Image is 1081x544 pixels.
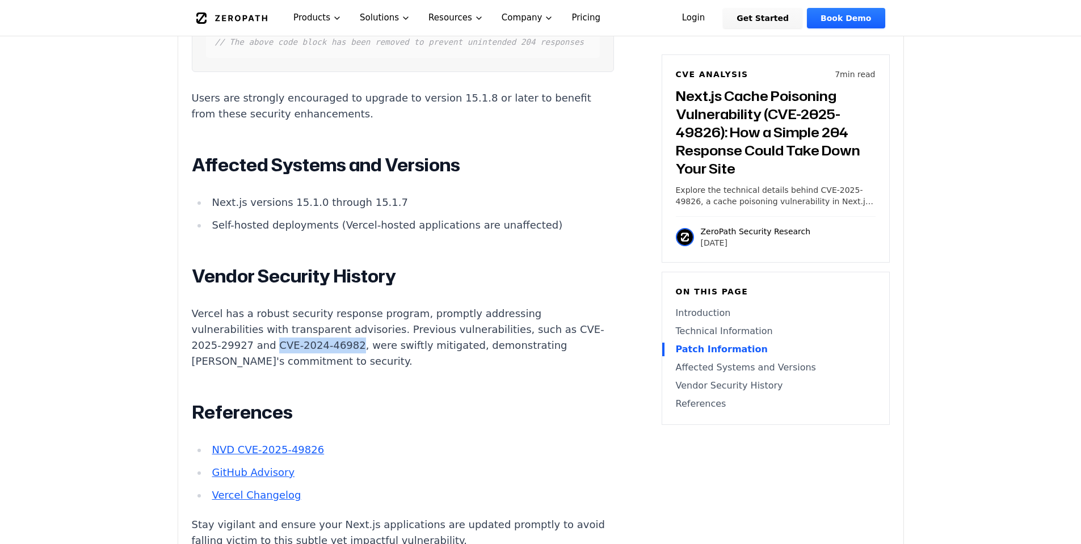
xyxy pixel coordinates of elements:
[676,379,876,393] a: Vendor Security History
[212,489,301,501] a: Vercel Changelog
[701,226,811,237] p: ZeroPath Security Research
[192,265,614,288] h2: Vendor Security History
[676,397,876,411] a: References
[835,69,875,80] p: 7 min read
[668,8,719,28] a: Login
[676,228,694,246] img: ZeroPath Security Research
[676,69,748,80] h6: CVE Analysis
[676,343,876,356] a: Patch Information
[676,184,876,207] p: Explore the technical details behind CVE-2025-49826, a cache poisoning vulnerability in Next.js t...
[212,466,295,478] a: GitHub Advisory
[676,87,876,178] h3: Next.js Cache Poisoning Vulnerability (CVE-2025-49826): How a Simple 204 Response Could Take Down...
[676,306,876,320] a: Introduction
[192,401,614,424] h2: References
[676,286,876,297] h6: On this page
[208,217,614,233] li: Self-hosted deployments (Vercel-hosted applications are unaffected)
[212,444,324,456] a: NVD CVE-2025-49826
[807,8,885,28] a: Book Demo
[192,306,614,369] p: Vercel has a robust security response program, promptly addressing vulnerabilities with transpare...
[676,324,876,338] a: Technical Information
[723,8,802,28] a: Get Started
[192,90,614,122] p: Users are strongly encouraged to upgrade to version 15.1.8 or later to benefit from these securit...
[676,361,876,374] a: Affected Systems and Versions
[215,37,584,47] span: // The above code block has been removed to prevent unintended 204 responses
[192,154,614,176] h2: Affected Systems and Versions
[208,195,614,210] li: Next.js versions 15.1.0 through 15.1.7
[701,237,811,248] p: [DATE]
